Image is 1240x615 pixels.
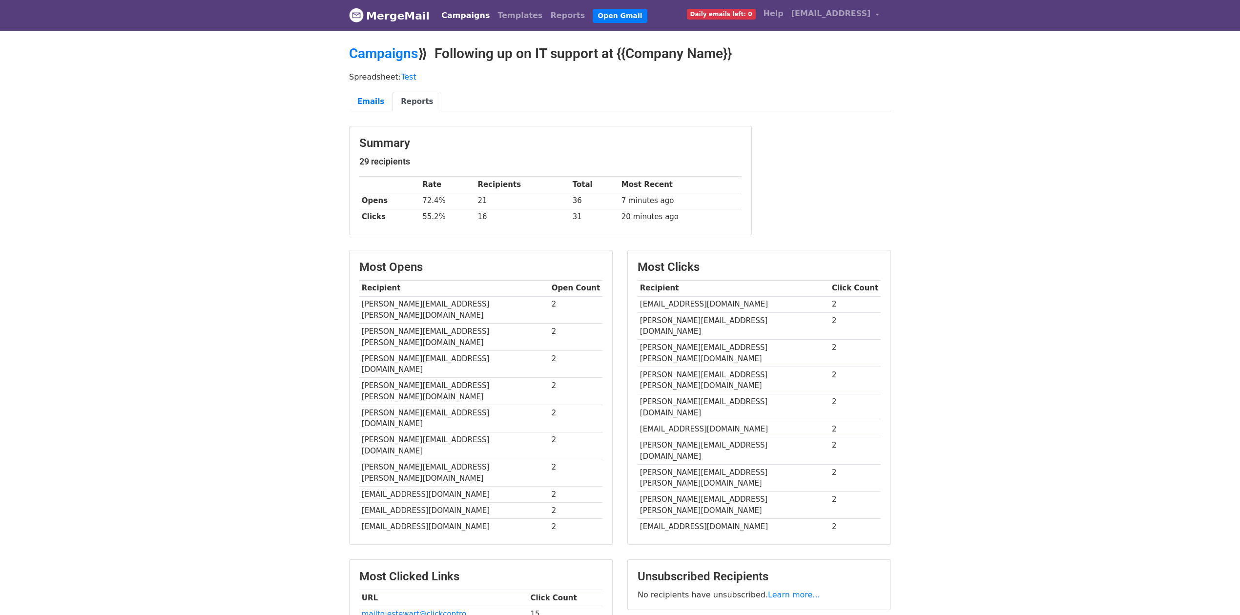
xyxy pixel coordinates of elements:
td: 7 minutes ago [619,193,742,209]
td: 2 [829,367,881,394]
td: 2 [829,340,881,367]
td: 72.4% [420,193,475,209]
td: [EMAIL_ADDRESS][DOMAIN_NAME] [359,486,549,502]
td: [PERSON_NAME][EMAIL_ADDRESS][PERSON_NAME][DOMAIN_NAME] [359,296,549,324]
td: 36 [570,193,619,209]
th: Recipient [359,280,549,296]
span: Daily emails left: 0 [687,9,756,20]
a: Learn more... [768,590,820,599]
td: [PERSON_NAME][EMAIL_ADDRESS][PERSON_NAME][DOMAIN_NAME] [359,378,549,405]
td: 2 [829,312,881,340]
th: Rate [420,177,475,193]
th: URL [359,590,528,606]
td: 2 [829,296,881,312]
td: 2 [549,519,602,535]
img: MergeMail logo [349,8,364,22]
span: [EMAIL_ADDRESS] [791,8,871,20]
td: [PERSON_NAME][EMAIL_ADDRESS][DOMAIN_NAME] [359,350,549,378]
th: Total [570,177,619,193]
td: 2 [549,324,602,351]
th: Open Count [549,280,602,296]
h3: Most Clicks [638,260,881,274]
td: 2 [549,405,602,432]
a: Templates [494,6,546,25]
td: [EMAIL_ADDRESS][DOMAIN_NAME] [638,421,829,437]
td: [PERSON_NAME][EMAIL_ADDRESS][DOMAIN_NAME] [638,437,829,465]
td: [PERSON_NAME][EMAIL_ADDRESS][PERSON_NAME][DOMAIN_NAME] [359,459,549,487]
td: 31 [570,209,619,225]
a: Daily emails left: 0 [683,4,760,23]
td: 2 [829,394,881,421]
td: 2 [829,519,881,535]
a: Campaigns [437,6,494,25]
h5: 29 recipients [359,156,742,167]
td: 2 [549,502,602,518]
td: [EMAIL_ADDRESS][DOMAIN_NAME] [359,519,549,535]
a: Reports [547,6,589,25]
a: Help [760,4,787,23]
a: Emails [349,92,393,112]
td: 21 [475,193,570,209]
td: 20 minutes ago [619,209,742,225]
td: [PERSON_NAME][EMAIL_ADDRESS][PERSON_NAME][DOMAIN_NAME] [638,367,829,394]
td: [PERSON_NAME][EMAIL_ADDRESS][PERSON_NAME][DOMAIN_NAME] [638,340,829,367]
a: Reports [393,92,441,112]
td: 2 [549,486,602,502]
h3: Summary [359,136,742,150]
th: Click Count [528,590,602,606]
th: Most Recent [619,177,742,193]
td: 55.2% [420,209,475,225]
td: [EMAIL_ADDRESS][DOMAIN_NAME] [359,502,549,518]
td: 2 [549,296,602,324]
a: Open Gmail [593,9,647,23]
td: [PERSON_NAME][EMAIL_ADDRESS][DOMAIN_NAME] [359,432,549,459]
h2: ⟫ Following up on IT support at {{Company Name}} [349,45,891,62]
p: Spreadsheet: [349,72,891,82]
td: [EMAIL_ADDRESS][DOMAIN_NAME] [638,519,829,535]
td: [PERSON_NAME][EMAIL_ADDRESS][PERSON_NAME][DOMAIN_NAME] [359,324,549,351]
td: 2 [829,437,881,465]
td: 2 [829,492,881,519]
td: 2 [549,378,602,405]
a: MergeMail [349,5,430,26]
th: Recipients [475,177,570,193]
th: Opens [359,193,420,209]
th: Recipient [638,280,829,296]
h3: Most Clicked Links [359,570,602,584]
td: 2 [549,350,602,378]
td: [PERSON_NAME][EMAIL_ADDRESS][DOMAIN_NAME] [638,394,829,421]
td: [EMAIL_ADDRESS][DOMAIN_NAME] [638,296,829,312]
a: [EMAIL_ADDRESS] [787,4,883,27]
th: Clicks [359,209,420,225]
td: [PERSON_NAME][EMAIL_ADDRESS][DOMAIN_NAME] [638,312,829,340]
td: [PERSON_NAME][EMAIL_ADDRESS][PERSON_NAME][DOMAIN_NAME] [638,492,829,519]
td: [PERSON_NAME][EMAIL_ADDRESS][PERSON_NAME][DOMAIN_NAME] [638,464,829,492]
td: 2 [829,464,881,492]
a: Campaigns [349,45,418,61]
td: [PERSON_NAME][EMAIL_ADDRESS][DOMAIN_NAME] [359,405,549,432]
td: 16 [475,209,570,225]
a: Test [401,72,416,82]
th: Click Count [829,280,881,296]
td: 2 [549,459,602,487]
td: 2 [549,432,602,459]
h3: Most Opens [359,260,602,274]
td: 2 [829,421,881,437]
h3: Unsubscribed Recipients [638,570,881,584]
p: No recipients have unsubscribed. [638,590,881,600]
